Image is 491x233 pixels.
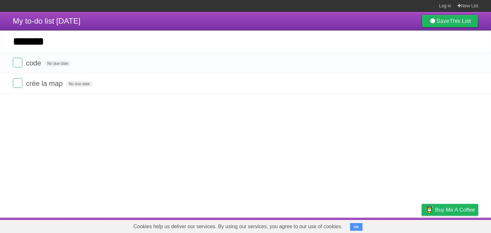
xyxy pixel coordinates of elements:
[435,204,475,215] span: Buy me a coffee
[425,204,433,215] img: Buy me a coffee
[127,220,349,233] span: Cookies help us deliver our services. By using our services, you agree to our use of cookies.
[13,17,81,25] span: My to-do list [DATE]
[438,219,478,231] a: Suggest a feature
[26,59,43,67] span: code
[66,81,92,87] span: No due date
[337,219,350,231] a: About
[45,61,71,66] span: No due date
[350,223,362,231] button: OK
[422,204,478,216] a: Buy me a coffee
[358,219,384,231] a: Developers
[13,78,22,88] label: Done
[13,58,22,67] label: Done
[26,79,64,87] span: crée la map
[392,219,406,231] a: Terms
[413,219,430,231] a: Privacy
[449,18,471,24] b: This List
[422,15,478,27] a: SaveThis List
